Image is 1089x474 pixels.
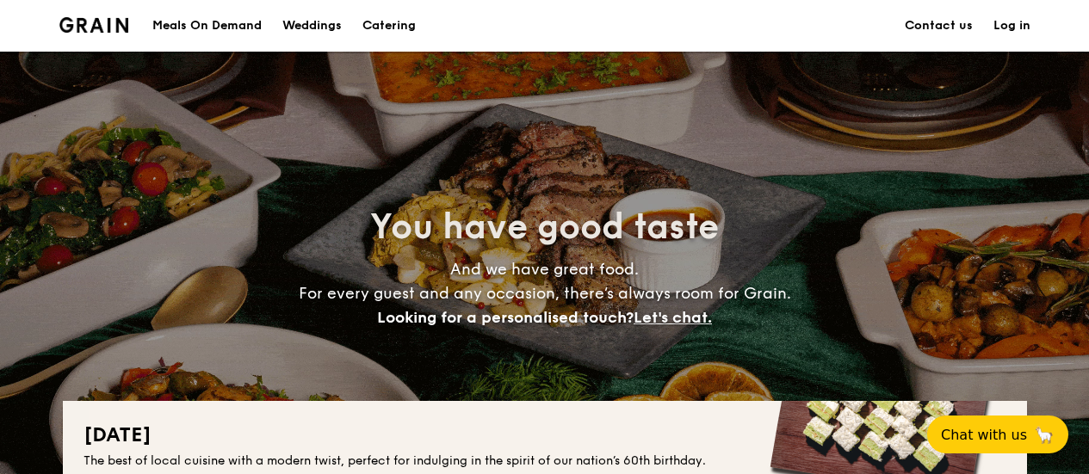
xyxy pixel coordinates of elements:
button: Chat with us🦙 [927,416,1068,453]
a: Logotype [59,17,129,33]
h2: [DATE] [84,422,1006,449]
img: Grain [59,17,129,33]
span: You have good taste [370,206,719,248]
span: And we have great food. For every guest and any occasion, there’s always room for Grain. [299,260,791,327]
span: Looking for a personalised touch? [377,308,634,327]
span: 🦙 [1034,425,1055,445]
div: The best of local cuisine with a modern twist, perfect for indulging in the spirit of our nation’... [84,452,1006,470]
span: Let's chat. [634,308,712,327]
span: Chat with us [941,427,1027,443]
